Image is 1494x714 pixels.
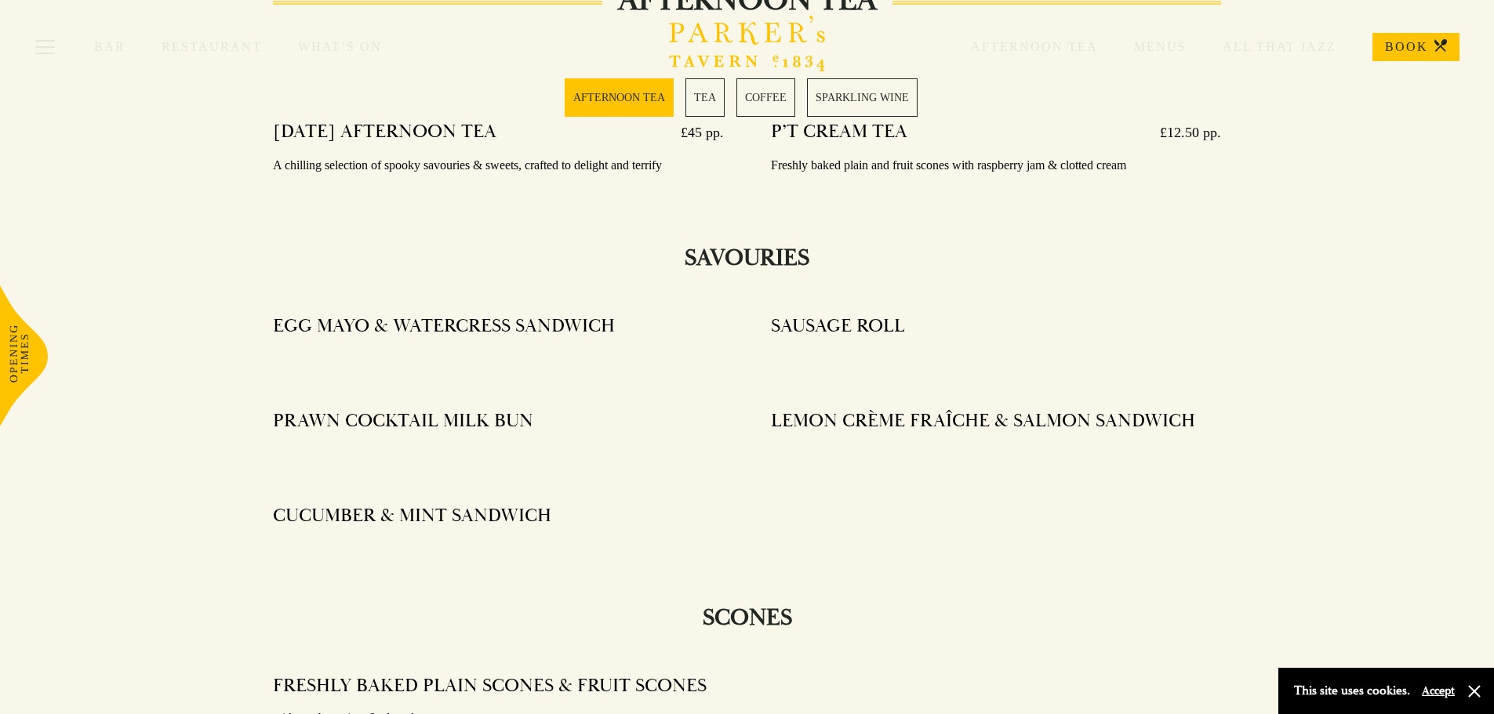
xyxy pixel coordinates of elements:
h4: EGG MAYO & WATERCRESS SANDWICH [273,314,615,338]
p: This site uses cookies. [1294,680,1410,702]
p: Freshly baked plain and fruit scones with raspberry jam & clotted cream [771,154,1222,177]
a: 3 / 4 [736,78,795,117]
h4: LEMON CRÈME FRAÎCHE & SALMON SANDWICH [771,409,1195,433]
h4: CUCUMBER & MINT SANDWICH [273,504,551,527]
h4: PRAWN COCKTAIL MILK BUN [273,409,533,433]
button: Accept [1422,683,1455,698]
a: 4 / 4 [807,78,918,117]
a: 2 / 4 [685,78,725,117]
p: A chilling selection of spooky savouries & sweets, crafted to delight and terrify [273,154,724,177]
h2: SCONES [687,603,808,632]
a: 1 / 4 [565,78,674,117]
h2: SAVOURIES [669,244,825,272]
h4: FRESHLY BAKED PLAIN SCONES & FRUIT SCONES [273,674,707,698]
h4: SAUSAGE ROLL [771,314,905,338]
button: Close and accept [1467,683,1482,699]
